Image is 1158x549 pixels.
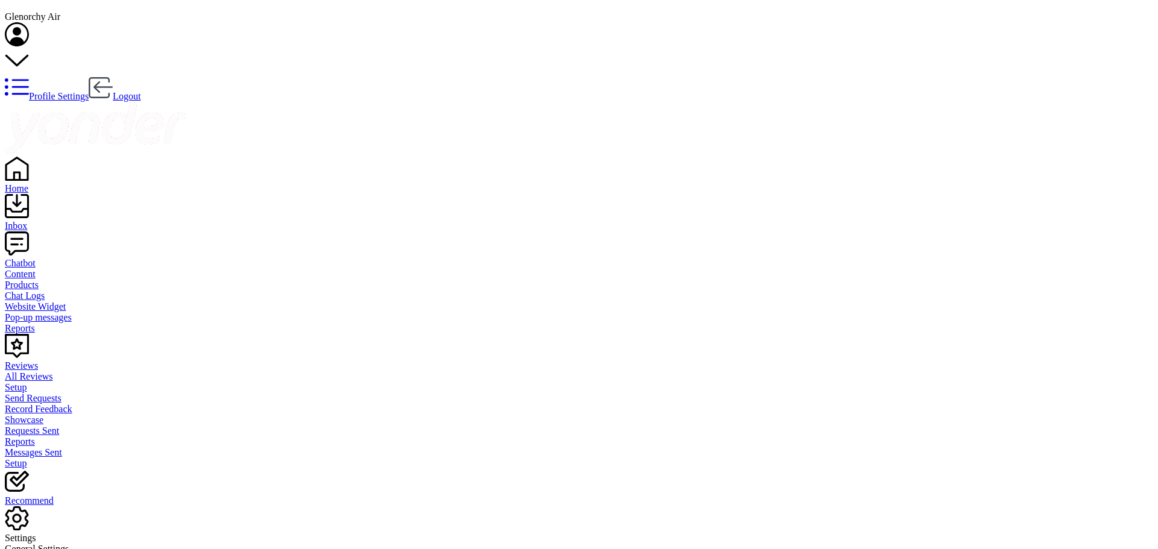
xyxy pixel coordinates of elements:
[5,404,1153,415] a: Record Feedback
[5,102,186,154] img: yonder-white-logo.png
[5,382,1153,393] a: Setup
[5,458,1153,469] a: Setup
[5,269,1153,280] a: Content
[5,447,1153,458] a: Messages Sent
[5,350,1153,371] a: Reviews
[5,172,1153,194] a: Home
[5,280,1153,290] a: Products
[89,91,141,101] a: Logout
[5,393,1153,404] a: Send Requests
[5,210,1153,231] a: Inbox
[5,91,89,101] a: Profile Settings
[5,485,1153,506] a: Recommend
[5,258,1153,269] div: Chatbot
[5,360,1153,371] div: Reviews
[5,11,1153,22] div: Glenorchy Air
[5,312,1153,323] a: Pop-up messages
[5,371,1153,382] a: All Reviews
[5,425,1153,436] a: Requests Sent
[5,301,1153,312] a: Website Widget
[5,495,1153,506] div: Recommend
[5,533,1153,544] div: Settings
[5,247,1153,269] a: Chatbot
[5,221,1153,231] div: Inbox
[5,183,1153,194] div: Home
[5,323,1153,334] a: Reports
[5,415,1153,425] a: Showcase
[5,290,1153,301] a: Chat Logs
[5,436,1153,447] a: Reports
